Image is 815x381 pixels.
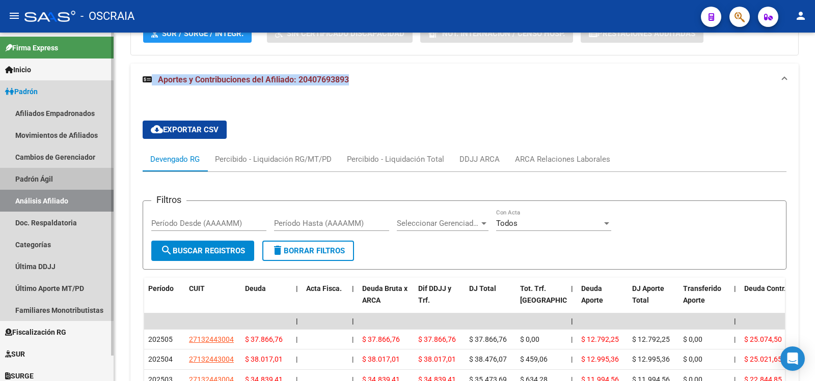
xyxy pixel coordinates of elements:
span: SUR [5,348,25,360]
datatable-header-cell: Deuda Aporte [577,278,628,323]
span: $ 38.017,01 [245,355,283,363]
datatable-header-cell: Deuda Bruta x ARCA [358,278,414,323]
span: | [571,355,573,363]
button: Not. Internacion / Censo Hosp. [420,24,573,43]
span: $ 37.866,76 [418,335,456,343]
span: Deuda Bruta x ARCA [362,284,407,304]
span: - OSCRAIA [80,5,134,27]
span: $ 38.017,01 [362,355,400,363]
span: DJ Total [469,284,496,292]
span: Prestaciones Auditadas [597,29,695,38]
mat-icon: menu [8,10,20,22]
span: $ 0,00 [520,335,539,343]
span: Período [148,284,174,292]
span: | [352,335,354,343]
span: Exportar CSV [151,125,219,134]
span: Inicio [5,64,31,75]
span: Firma Express [5,42,58,53]
span: $ 0,00 [683,355,702,363]
span: $ 459,06 [520,355,548,363]
span: Fiscalización RG [5,327,66,338]
span: | [734,317,736,325]
span: $ 12.792,25 [581,335,619,343]
span: Tot. Trf. [GEOGRAPHIC_DATA] [520,284,589,304]
span: | [296,317,298,325]
datatable-header-cell: Acta Fisca. [302,278,348,323]
div: Devengado RG [150,154,200,165]
span: 27132443004 [189,355,234,363]
datatable-header-cell: Dif DDJJ y Trf. [414,278,465,323]
div: Percibido - Liquidación Total [347,154,444,165]
span: | [734,335,736,343]
span: $ 38.476,07 [469,355,507,363]
datatable-header-cell: CUIT [185,278,241,323]
button: Buscar Registros [151,241,254,261]
span: $ 38.017,01 [418,355,456,363]
mat-icon: cloud_download [151,123,163,135]
h3: Filtros [151,193,186,207]
datatable-header-cell: | [730,278,740,323]
span: $ 12.995,36 [632,355,670,363]
button: Prestaciones Auditadas [581,24,703,43]
datatable-header-cell: | [348,278,358,323]
button: Borrar Filtros [262,241,354,261]
datatable-header-cell: Deuda Contr. [740,278,791,323]
span: $ 37.866,76 [245,335,283,343]
datatable-header-cell: Deuda [241,278,292,323]
span: | [296,284,298,292]
mat-icon: search [160,244,173,256]
span: | [571,317,573,325]
span: | [296,335,297,343]
span: Seleccionar Gerenciador [397,219,479,228]
span: Not. Internacion / Censo Hosp. [442,29,565,38]
div: Open Intercom Messenger [780,346,805,371]
span: | [571,284,573,292]
span: $ 25.074,50 [744,335,782,343]
span: | [734,355,736,363]
span: $ 25.021,65 [744,355,782,363]
datatable-header-cell: | [567,278,577,323]
span: 27132443004 [189,335,234,343]
span: Deuda Contr. [744,284,786,292]
span: $ 12.995,36 [581,355,619,363]
span: | [296,355,297,363]
span: $ 37.866,76 [362,335,400,343]
span: Todos [496,219,518,228]
span: $ 37.866,76 [469,335,507,343]
span: Deuda [245,284,266,292]
span: Padrón [5,86,38,97]
span: | [352,317,354,325]
datatable-header-cell: | [292,278,302,323]
span: 202505 [148,335,173,343]
span: SUR / SURGE / INTEGR. [162,29,243,38]
datatable-header-cell: Tot. Trf. Bruto [516,278,567,323]
button: Sin Certificado Discapacidad [267,24,413,43]
span: Transferido Aporte [683,284,721,304]
span: | [352,284,354,292]
datatable-header-cell: DJ Total [465,278,516,323]
div: DDJJ ARCA [459,154,500,165]
span: $ 12.792,25 [632,335,670,343]
span: Dif DDJJ y Trf. [418,284,451,304]
span: $ 0,00 [683,335,702,343]
span: Deuda Aporte [581,284,603,304]
datatable-header-cell: Transferido Aporte [679,278,730,323]
div: Percibido - Liquidación RG/MT/PD [215,154,332,165]
mat-icon: delete [271,244,284,256]
span: 202504 [148,355,173,363]
span: Buscar Registros [160,246,245,255]
datatable-header-cell: Período [144,278,185,323]
div: ARCA Relaciones Laborales [515,154,610,165]
span: | [571,335,573,343]
span: Aportes y Contribuciones del Afiliado: 20407693893 [158,75,349,84]
span: Borrar Filtros [271,246,345,255]
mat-icon: person [795,10,807,22]
span: CUIT [189,284,205,292]
button: Exportar CSV [143,121,227,139]
span: DJ Aporte Total [632,284,664,304]
span: Sin Certificado Discapacidad [287,29,404,38]
mat-expansion-panel-header: Aportes y Contribuciones del Afiliado: 20407693893 [130,64,799,96]
span: | [734,284,736,292]
datatable-header-cell: DJ Aporte Total [628,278,679,323]
button: SUR / SURGE / INTEGR. [143,24,252,43]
